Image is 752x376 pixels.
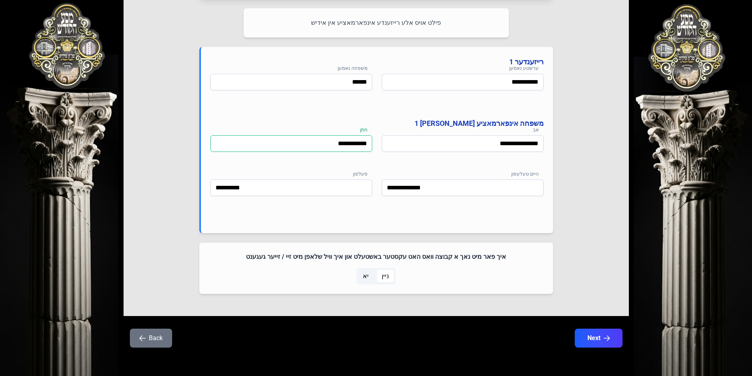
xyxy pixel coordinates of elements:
p-togglebutton: יא [356,268,375,284]
h4: איך פאר מיט נאך א קבוצה וואס האט עקסטער באשטעלט און איך וויל שלאפן מיט זיי / זייער געגענט [209,252,544,262]
p: פילט אויס אלע רייזענדע אינפארמאציע אין אידיש [253,18,499,28]
button: Back [130,329,172,348]
h4: רייזענדער 1 [210,56,544,67]
span: ניין [382,271,389,281]
p-togglebutton: ניין [375,268,396,284]
span: יא [363,271,369,281]
button: Next [575,329,623,348]
h4: משפחה אינפארמאציע [PERSON_NAME] 1 [210,118,544,129]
